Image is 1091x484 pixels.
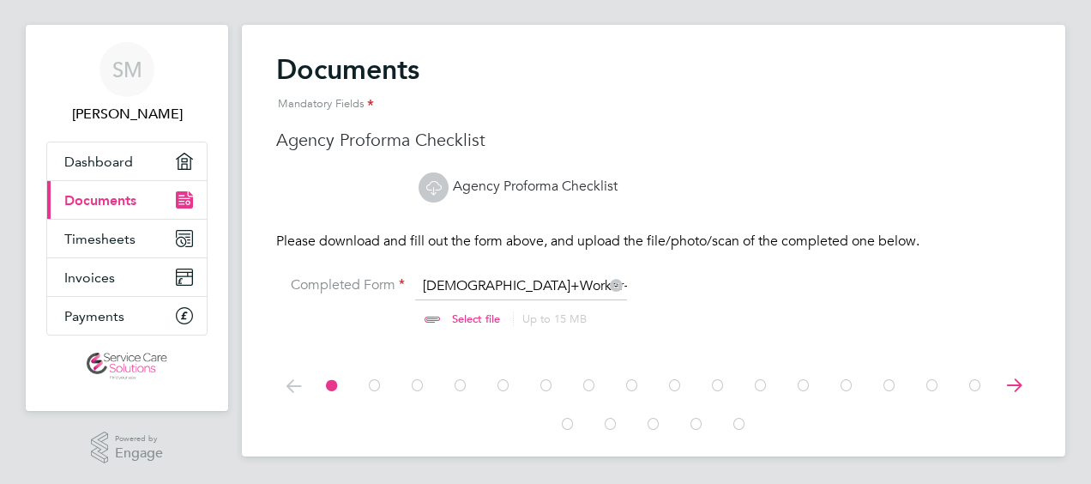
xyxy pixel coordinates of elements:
[64,269,115,286] span: Invoices
[47,258,207,296] a: Invoices
[276,276,405,294] label: Completed Form
[115,432,163,446] span: Powered by
[276,233,1031,251] p: Please download and fill out the form above, and upload the file/photo/scan of the completed one ...
[46,353,208,380] a: Go to home page
[64,231,136,247] span: Timesheets
[115,446,163,461] span: Engage
[276,129,1031,151] h3: Agency Proforma Checklist
[112,58,142,81] span: SM
[47,142,207,180] a: Dashboard
[64,308,124,324] span: Payments
[276,52,1031,122] h2: Documents
[46,104,208,124] span: Sonja Marzouki
[91,432,164,464] a: Powered byEngage
[47,181,207,219] a: Documents
[26,25,228,411] nav: Main navigation
[64,192,136,209] span: Documents
[47,297,207,335] a: Payments
[276,87,1031,122] div: Mandatory Fields
[87,353,167,380] img: servicecare-logo-retina.png
[64,154,133,170] span: Dashboard
[47,220,207,257] a: Timesheets
[46,42,208,124] a: SM[PERSON_NAME]
[419,178,618,195] a: Agency Proforma Checklist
